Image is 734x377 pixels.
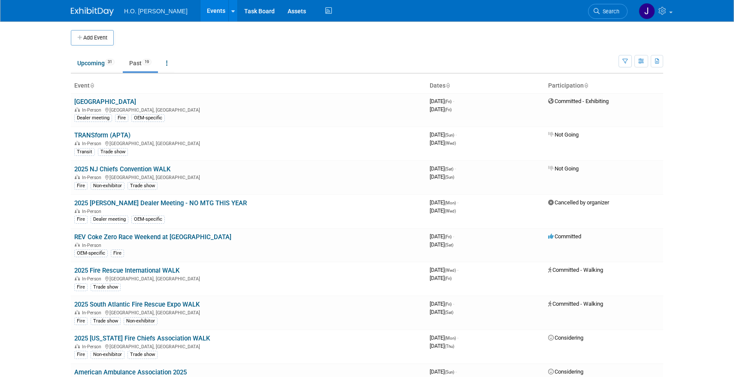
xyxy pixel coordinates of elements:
[75,209,80,213] img: In-Person Event
[430,368,457,375] span: [DATE]
[75,344,80,348] img: In-Person Event
[548,199,609,206] span: Cancelled by organizer
[82,344,104,350] span: In-Person
[91,351,124,359] div: Non-exhibitor
[90,82,94,89] a: Sort by Event Name
[74,283,88,291] div: Fire
[445,370,454,374] span: (Sun)
[75,107,80,112] img: In-Person Event
[74,199,247,207] a: 2025 [PERSON_NAME] Dealer Meeting - NO MTG THIS YEAR
[74,267,179,274] a: 2025 Fire Rescue International WALK
[74,317,88,325] div: Fire
[430,207,456,214] span: [DATE]
[445,344,454,349] span: (Thu)
[91,283,121,291] div: Trade show
[105,59,115,65] span: 31
[639,3,655,19] img: Jared Bostrom
[142,59,152,65] span: 19
[445,209,456,213] span: (Wed)
[445,276,452,281] span: (Fri)
[430,301,454,307] span: [DATE]
[75,310,80,314] img: In-Person Event
[82,209,104,214] span: In-Person
[584,82,588,89] a: Sort by Participation Type
[445,243,453,247] span: (Sat)
[131,114,165,122] div: OEM-specific
[430,131,457,138] span: [DATE]
[127,182,158,190] div: Trade show
[445,310,453,315] span: (Sat)
[445,302,452,307] span: (Fri)
[75,243,80,247] img: In-Person Event
[430,165,456,172] span: [DATE]
[455,368,457,375] span: -
[74,301,200,308] a: 2025 South Atlantic Fire Rescue Expo WALK
[430,334,458,341] span: [DATE]
[548,334,583,341] span: Considering
[75,141,80,145] img: In-Person Event
[430,106,452,112] span: [DATE]
[445,167,453,171] span: (Sat)
[445,141,456,146] span: (Wed)
[91,317,121,325] div: Trade show
[457,267,458,273] span: -
[455,131,457,138] span: -
[548,131,579,138] span: Not Going
[74,114,112,122] div: Dealer meeting
[131,216,165,223] div: OEM-specific
[548,301,603,307] span: Committed - Walking
[446,82,450,89] a: Sort by Start Date
[430,199,458,206] span: [DATE]
[445,99,452,104] span: (Fri)
[115,114,128,122] div: Fire
[127,351,158,359] div: Trade show
[430,275,452,281] span: [DATE]
[91,216,128,223] div: Dealer meeting
[548,267,603,273] span: Committed - Walking
[74,98,136,106] a: [GEOGRAPHIC_DATA]
[74,233,231,241] a: REV Coke Zero Race Weekend at [GEOGRAPHIC_DATA]
[74,140,423,146] div: [GEOGRAPHIC_DATA], [GEOGRAPHIC_DATA]
[71,79,426,93] th: Event
[75,175,80,179] img: In-Person Event
[457,199,458,206] span: -
[548,165,579,172] span: Not Going
[111,249,124,257] div: Fire
[545,79,663,93] th: Participation
[74,368,187,376] a: American Ambulance Association 2025
[74,275,423,282] div: [GEOGRAPHIC_DATA], [GEOGRAPHIC_DATA]
[71,7,114,16] img: ExhibitDay
[123,55,158,71] a: Past19
[74,249,108,257] div: OEM-specific
[71,55,121,71] a: Upcoming31
[445,133,454,137] span: (Sun)
[74,334,210,342] a: 2025 [US_STATE] Fire Chiefs Association WALK
[430,267,458,273] span: [DATE]
[426,79,545,93] th: Dates
[74,309,423,316] div: [GEOGRAPHIC_DATA], [GEOGRAPHIC_DATA]
[453,98,454,104] span: -
[548,233,581,240] span: Committed
[124,8,188,15] span: H.O. [PERSON_NAME]
[588,4,628,19] a: Search
[457,334,458,341] span: -
[124,317,158,325] div: Non-exhibitor
[82,310,104,316] span: In-Person
[74,351,88,359] div: Fire
[74,173,423,180] div: [GEOGRAPHIC_DATA], [GEOGRAPHIC_DATA]
[548,98,609,104] span: Committed - Exhibiting
[82,107,104,113] span: In-Person
[74,182,88,190] div: Fire
[74,131,130,139] a: TRANSform (APTA)
[82,175,104,180] span: In-Person
[548,368,583,375] span: Considering
[430,343,454,349] span: [DATE]
[91,182,124,190] div: Non-exhibitor
[430,173,454,180] span: [DATE]
[82,276,104,282] span: In-Person
[74,148,95,156] div: Transit
[74,165,170,173] a: 2025 NJ Chiefs Convention WALK
[82,243,104,248] span: In-Person
[430,233,454,240] span: [DATE]
[430,241,453,248] span: [DATE]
